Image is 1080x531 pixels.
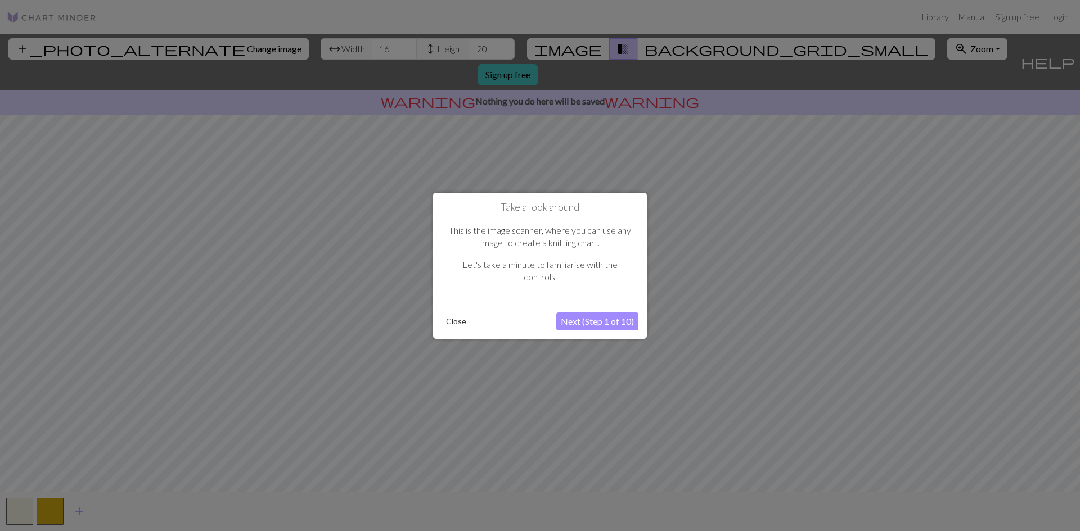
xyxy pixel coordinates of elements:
button: Close [442,313,471,330]
div: Take a look around [433,192,647,338]
p: Let's take a minute to familiarise with the controls. [447,258,633,284]
button: Next (Step 1 of 10) [556,312,638,330]
p: This is the image scanner, where you can use any image to create a knitting chart. [447,224,633,249]
h1: Take a look around [442,201,638,213]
